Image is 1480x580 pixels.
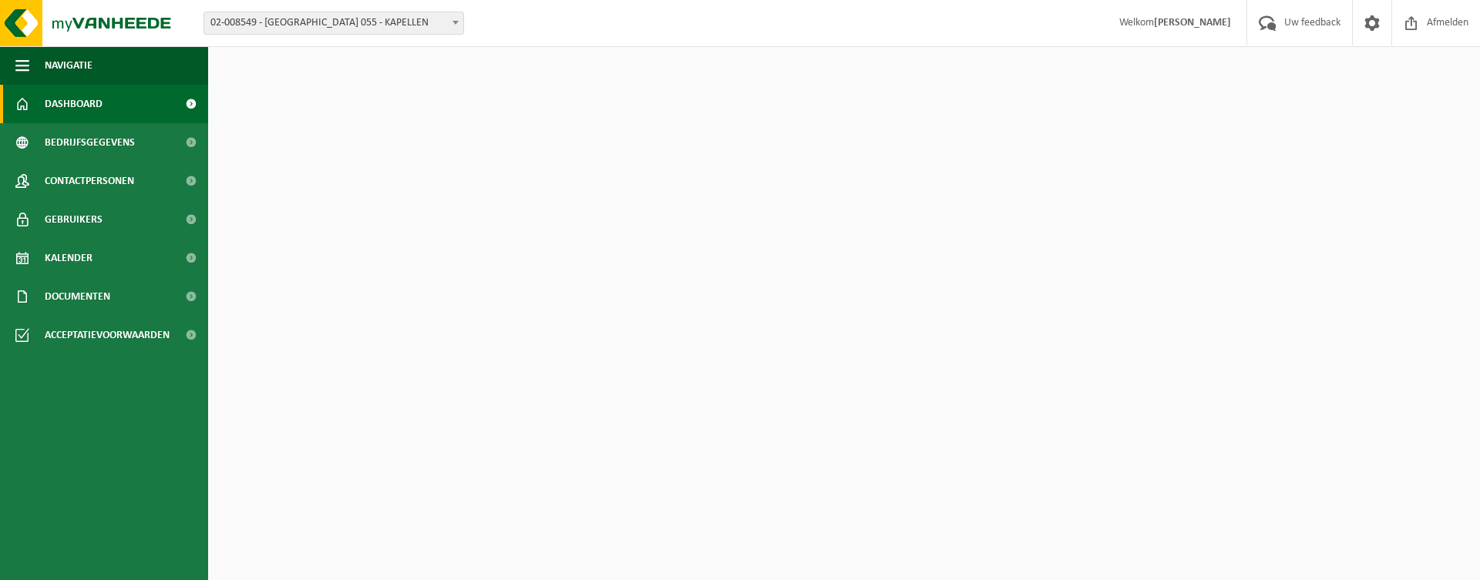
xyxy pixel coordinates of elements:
[45,162,134,200] span: Contactpersonen
[203,12,464,35] span: 02-008549 - CARREFOUR KAPELLEN 055 - KAPELLEN
[45,239,92,277] span: Kalender
[45,123,135,162] span: Bedrijfsgegevens
[45,46,92,85] span: Navigatie
[45,85,103,123] span: Dashboard
[1154,17,1231,28] strong: [PERSON_NAME]
[45,277,110,316] span: Documenten
[45,316,170,354] span: Acceptatievoorwaarden
[45,200,103,239] span: Gebruikers
[204,12,463,34] span: 02-008549 - CARREFOUR KAPELLEN 055 - KAPELLEN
